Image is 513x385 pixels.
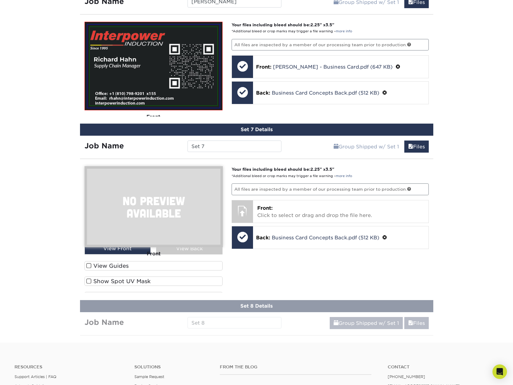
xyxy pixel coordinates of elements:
div: Front [85,247,223,260]
a: more info [336,174,352,178]
div: Set 7 Details [80,124,433,136]
label: View Guides [85,261,223,270]
a: Files [404,317,429,329]
span: files [408,320,413,326]
a: Files [404,141,429,153]
div: Open Intercom Messenger [492,364,507,379]
small: *Additional bleed or crop marks may trigger a file warning – [232,174,352,178]
h4: Resources [14,364,125,370]
span: shipping [334,320,338,326]
strong: Your files including bleed should be: " x " [232,167,334,172]
small: *Additional bleed or crop marks may trigger a file warning – [232,29,352,33]
span: shipping [334,144,338,150]
div: Front [85,110,223,124]
span: 3.5 [325,22,332,27]
span: Back: [256,90,270,96]
h4: From the Blog [220,364,371,370]
a: [PHONE_NUMBER] [388,374,425,379]
span: files [408,144,413,150]
span: 2.25 [310,167,320,172]
span: Front: [256,64,271,70]
a: [PERSON_NAME] - Business Card.pdf (647 KB) [273,64,393,70]
p: Click to select or drag and drop the file here. [257,205,424,219]
strong: Your files including bleed should be: " x " [232,22,334,27]
span: Front: [257,205,273,211]
a: more info [336,29,352,33]
label: Show Mask [85,292,223,301]
strong: Job Name [85,141,124,150]
span: Back: [256,235,270,241]
input: Enter a job name [188,141,281,152]
span: 3.5 [325,167,332,172]
a: Group Shipped w/ Set 1 [330,141,403,153]
a: Sample Request [134,374,164,379]
h4: Solutions [134,364,211,370]
a: Group Shipped w/ Set 1 [330,317,403,329]
p: All files are inspected by a member of our processing team prior to production. [232,39,429,50]
a: Business Card Concepts Back.pdf (512 KB) [272,90,379,96]
p: All files are inspected by a member of our processing team prior to production. [232,183,429,195]
a: Contact [388,364,499,370]
label: Show Spot UV Mask [85,277,223,286]
a: Business Card Concepts Back.pdf (512 KB) [272,235,379,241]
a: Support Articles | FAQ [14,374,56,379]
span: 2.25 [310,22,320,27]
